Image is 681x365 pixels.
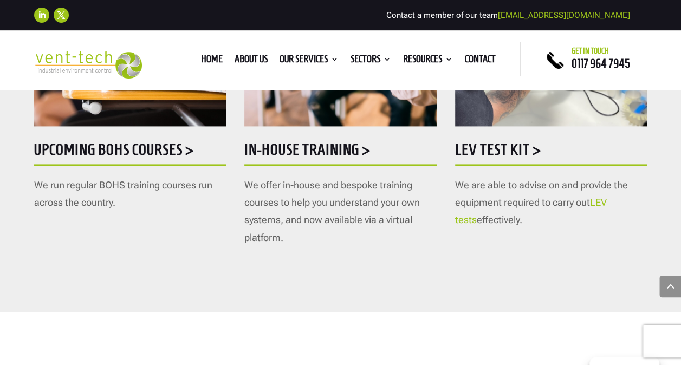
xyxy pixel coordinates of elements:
a: LEV tests [455,197,607,225]
h5: In-house training > [244,142,436,163]
a: Follow on X [54,8,69,23]
a: Contact [465,55,496,67]
span: Get in touch [572,47,609,55]
span: We offer in-house and bespoke training courses to help you understand your own systems, and now a... [244,179,420,243]
span: Contact a member of our team [386,10,630,20]
a: Resources [403,55,453,67]
p: We run regular BOHS training courses run across the country. [34,177,226,212]
a: 0117 964 7945 [572,57,630,70]
h5: LEV Test Kit > [455,142,647,163]
a: Our Services [280,55,339,67]
a: [EMAIL_ADDRESS][DOMAIN_NAME] [498,10,630,20]
h5: Upcoming BOHS courses > [34,142,226,163]
a: Sectors [351,55,391,67]
a: About us [235,55,268,67]
a: Home [201,55,223,67]
span: We are able to advise on and provide the equipment required to carry out effectively. [455,179,628,226]
img: 2023-09-27T08_35_16.549ZVENT-TECH---Clear-background [34,51,142,79]
a: Follow on LinkedIn [34,8,49,23]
